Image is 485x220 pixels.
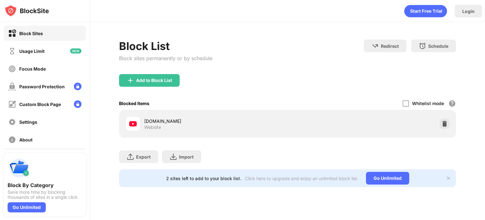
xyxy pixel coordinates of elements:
div: Click here to upgrade and enjoy an unlimited block list. [245,176,358,181]
div: Blocked Items [119,101,149,106]
div: Block By Category [8,182,82,188]
img: push-categories.svg [8,157,30,179]
img: password-protection-off.svg [8,83,16,91]
div: Settings [19,119,37,125]
div: Import [179,154,194,160]
img: customize-block-page-off.svg [8,100,16,108]
div: animation [404,5,447,17]
div: About [19,137,33,142]
div: Whitelist mode [412,101,444,106]
div: Focus Mode [19,66,46,72]
div: Redirect [381,43,399,49]
div: Website [144,124,161,130]
div: Block List [119,40,213,53]
img: logo-blocksite.svg [4,4,49,17]
img: about-off.svg [8,136,16,144]
div: Password Protection [19,84,65,89]
img: lock-menu.svg [74,83,81,90]
div: Go Unlimited [366,172,409,185]
img: settings-off.svg [8,118,16,126]
div: Block Sites [19,31,43,36]
div: Export [136,154,151,160]
img: focus-off.svg [8,65,16,73]
div: Block sites permanently or by schedule [119,55,213,61]
img: new-icon.svg [70,48,81,53]
img: time-usage-off.svg [8,47,16,55]
img: block-on.svg [8,29,16,37]
img: x-button.svg [446,176,451,181]
div: 2 sites left to add to your block list. [166,176,241,181]
img: favicons [129,120,137,128]
div: Schedule [428,43,448,49]
div: [DOMAIN_NAME] [144,118,287,124]
div: Usage Limit [19,48,45,54]
div: Go Unlimited [8,202,46,212]
div: Login [462,9,475,14]
div: Custom Block Page [19,102,61,107]
div: Add to Block List [136,78,172,83]
div: Save more time by blocking thousands of sites in a single click [8,190,82,200]
img: lock-menu.svg [74,100,81,108]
